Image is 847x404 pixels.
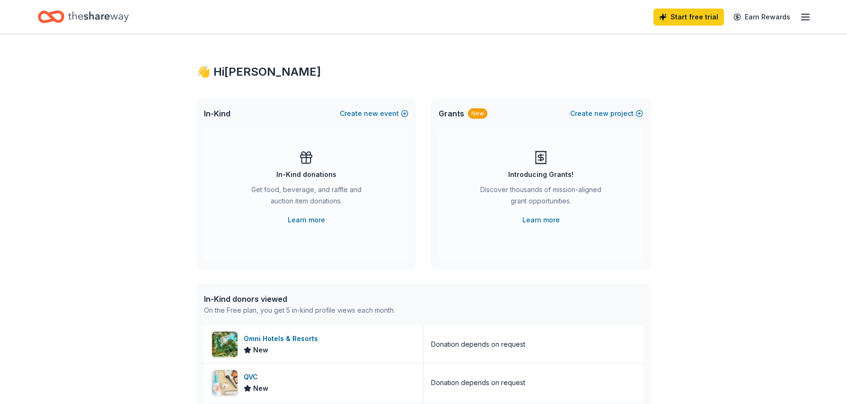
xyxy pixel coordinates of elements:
[212,370,238,395] img: Image for QVC
[340,108,408,119] button: Createnewevent
[288,214,325,226] a: Learn more
[38,6,129,28] a: Home
[431,339,525,350] div: Donation depends on request
[253,383,268,394] span: New
[253,344,268,356] span: New
[468,108,487,119] div: New
[728,9,796,26] a: Earn Rewards
[204,305,395,316] div: On the Free plan, you get 5 in-kind profile views each month.
[594,108,609,119] span: new
[276,169,336,180] div: In-Kind donations
[439,108,464,119] span: Grants
[244,371,268,383] div: QVC
[204,293,395,305] div: In-Kind donors viewed
[204,108,230,119] span: In-Kind
[212,332,238,357] img: Image for Omni Hotels & Resorts
[196,64,651,79] div: 👋 Hi [PERSON_NAME]
[570,108,643,119] button: Createnewproject
[431,377,525,388] div: Donation depends on request
[476,184,605,211] div: Discover thousands of mission-aligned grant opportunities.
[244,333,322,344] div: Omni Hotels & Resorts
[653,9,724,26] a: Start free trial
[508,169,573,180] div: Introducing Grants!
[522,214,560,226] a: Learn more
[242,184,371,211] div: Get food, beverage, and raffle and auction item donations.
[364,108,378,119] span: new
